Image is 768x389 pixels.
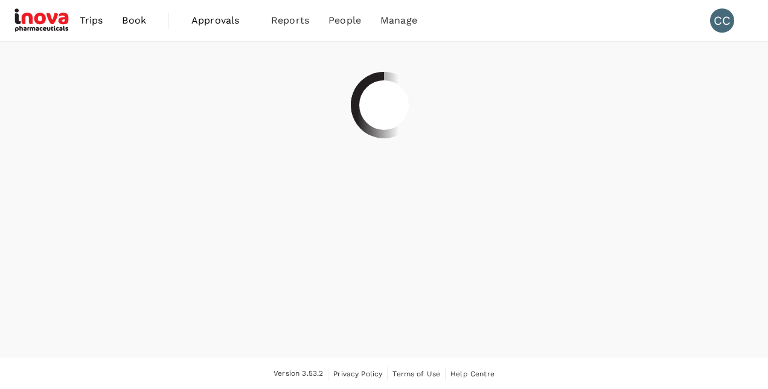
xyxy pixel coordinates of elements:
span: Manage [380,13,417,28]
span: Reports [271,13,309,28]
div: CC [710,8,734,33]
span: Book [122,13,146,28]
span: Trips [80,13,103,28]
span: Version 3.53.2 [274,368,323,380]
span: Terms of Use [392,370,440,378]
span: Privacy Policy [333,370,382,378]
img: iNova Pharmaceuticals [14,7,70,34]
span: Approvals [191,13,252,28]
span: People [328,13,361,28]
a: Terms of Use [392,367,440,381]
a: Privacy Policy [333,367,382,381]
span: Help Centre [450,370,494,378]
a: Help Centre [450,367,494,381]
